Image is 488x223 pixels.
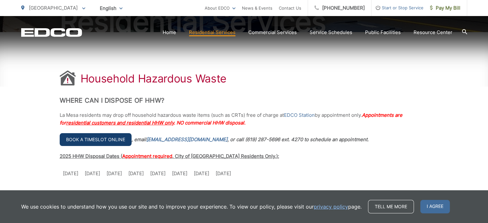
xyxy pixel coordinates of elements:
a: Service Schedules [310,29,352,36]
span: 2025 HHW Disposal Dates ( . City of [GEOGRAPHIC_DATA] Residents Only.): [60,153,279,159]
span: I agree [420,200,450,213]
a: News & Events [242,4,272,12]
td: [DATE] [147,167,169,181]
span: Pay My Bill [430,4,460,12]
a: [EMAIL_ADDRESS][DOMAIN_NAME] [146,136,227,143]
a: Public Facilities [365,29,401,36]
h1: Household Hazardous Waste [81,72,227,85]
p: [DATE] [85,170,100,177]
em: , email , or call (619) 287-5696 ext. 4270 to schedule an appointment. [132,136,369,142]
p: for more information or more options. [60,189,429,196]
a: privacy policy [314,203,348,210]
a: Contact Us [279,4,301,12]
p: We use cookies to understand how you use our site and to improve your experience. To view our pol... [21,203,362,210]
p: La Mesa residents may drop off household hazardous waste items (such as CRTs) free of charge at b... [60,111,429,127]
td: [DATE] [191,167,212,181]
a: Tell me more [368,200,414,213]
span: English [95,3,127,14]
span: [GEOGRAPHIC_DATA] [29,5,78,11]
a: Book a timeslot online [60,133,132,146]
span: Appointments are for . NO commercial HHW disposal. [60,112,402,126]
td: [DATE] [169,167,191,181]
span: residential customers and residential HHW only [66,120,174,126]
a: Residential Services [189,29,235,36]
a: EDCO Station [284,111,315,119]
a: Click here [60,189,83,196]
td: [DATE] [60,167,81,181]
h2: Where Can I Dispose of HHW? [60,97,429,104]
a: EDCD logo. Return to the homepage. [21,28,82,37]
a: Resource Center [414,29,452,36]
span: Appointment required [122,153,172,159]
td: [DATE] [103,167,125,181]
p: [DATE] [128,170,144,177]
a: Home [163,29,176,36]
td: [DATE] [212,167,234,181]
a: Commercial Services [248,29,297,36]
a: About EDCO [205,4,235,12]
